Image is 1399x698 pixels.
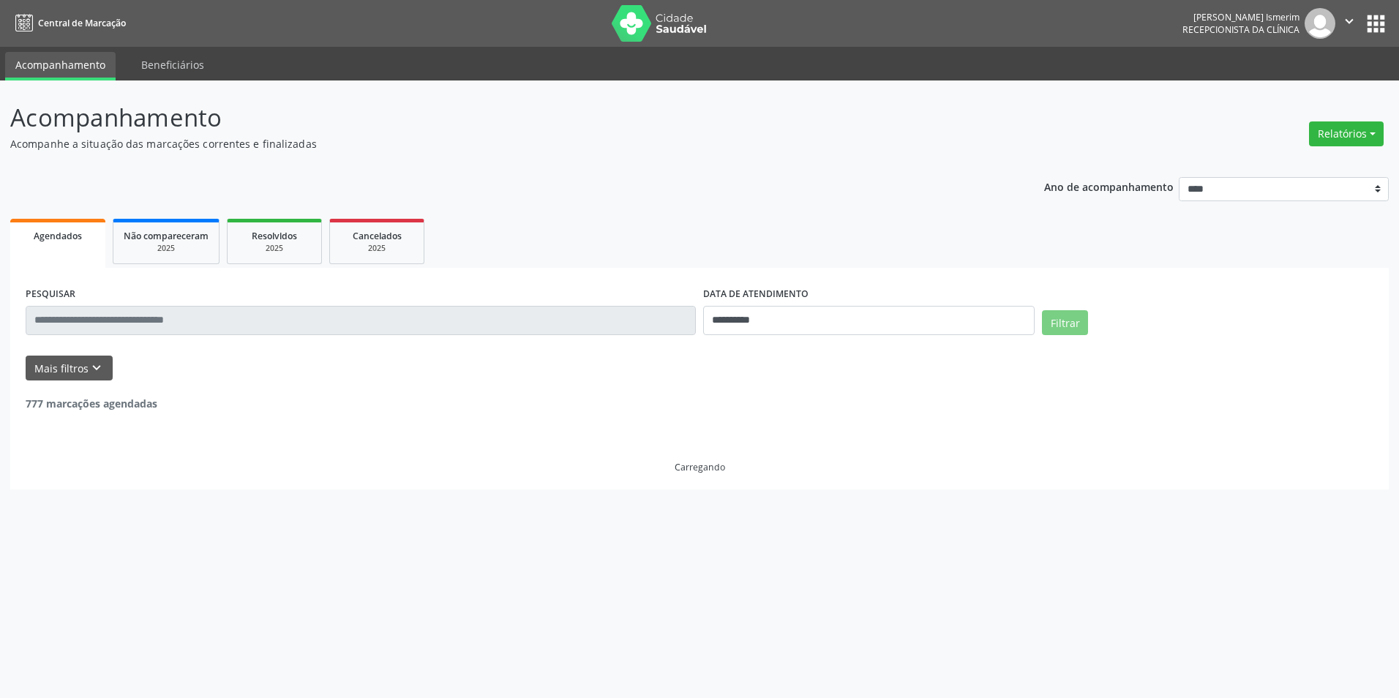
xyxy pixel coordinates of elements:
button: Filtrar [1042,310,1088,335]
strong: 777 marcações agendadas [26,397,157,410]
span: Central de Marcação [38,17,126,29]
i:  [1341,13,1357,29]
div: 2025 [124,243,209,254]
button: Relatórios [1309,121,1384,146]
p: Acompanhamento [10,100,975,136]
p: Ano de acompanhamento [1044,177,1174,195]
div: Carregando [675,461,725,473]
a: Acompanhamento [5,52,116,80]
label: DATA DE ATENDIMENTO [703,283,809,306]
label: PESQUISAR [26,283,75,306]
img: img [1305,8,1335,39]
div: 2025 [340,243,413,254]
p: Acompanhe a situação das marcações correntes e finalizadas [10,136,975,151]
span: Cancelados [353,230,402,242]
button:  [1335,8,1363,39]
span: Recepcionista da clínica [1182,23,1299,36]
button: Mais filtroskeyboard_arrow_down [26,356,113,381]
button: apps [1363,11,1389,37]
a: Beneficiários [131,52,214,78]
div: 2025 [238,243,311,254]
a: Central de Marcação [10,11,126,35]
span: Agendados [34,230,82,242]
span: Resolvidos [252,230,297,242]
span: Não compareceram [124,230,209,242]
i: keyboard_arrow_down [89,360,105,376]
div: [PERSON_NAME] Ismerim [1182,11,1299,23]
